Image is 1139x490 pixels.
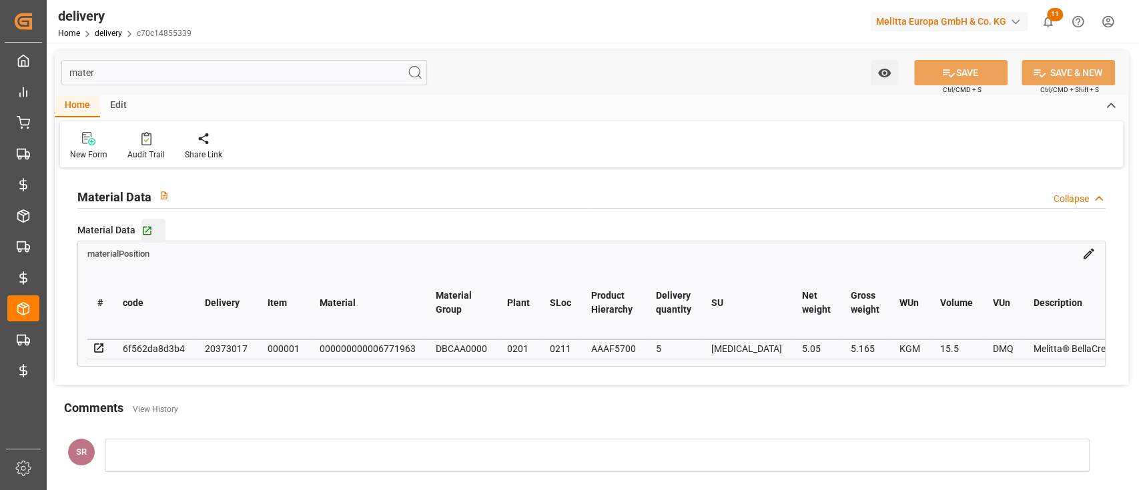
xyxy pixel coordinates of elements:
[77,188,151,206] h2: Material Data
[151,183,177,208] button: View description
[871,9,1033,34] button: Melitta Europa GmbH & Co. KG
[87,247,149,258] a: materialPosition
[100,95,137,117] div: Edit
[646,267,701,339] th: Delivery quantity
[1063,7,1093,37] button: Help Center
[993,341,1014,357] div: DMQ
[95,29,122,38] a: delivery
[258,267,310,339] th: Item
[550,341,571,357] div: 0211
[497,267,540,339] th: Plant
[55,95,100,117] div: Home
[1054,192,1089,206] div: Collapse
[70,149,107,161] div: New Form
[123,341,185,357] div: 6f562da8d3b4
[507,341,530,357] div: 0201
[64,399,123,417] h2: Comments
[58,29,80,38] a: Home
[851,341,879,357] div: 5.165
[914,60,1008,85] button: SAVE
[1040,85,1099,95] span: Ctrl/CMD + Shift + S
[133,405,178,414] a: View History
[185,149,222,161] div: Share Link
[711,341,782,357] div: [MEDICAL_DATA]
[792,267,841,339] th: Net weight
[983,267,1024,339] th: VUn
[268,341,300,357] div: 000001
[871,60,898,85] button: open menu
[310,267,426,339] th: Material
[61,60,427,85] input: Search Fields
[426,267,497,339] th: Material Group
[76,447,87,457] span: SR
[591,341,636,357] div: AAAF5700
[540,267,581,339] th: SLoc
[195,267,258,339] th: Delivery
[581,267,646,339] th: Product Hierarchy
[77,223,135,237] span: Material Data
[943,85,982,95] span: Ctrl/CMD + S
[320,341,416,357] div: 000000000006771963
[930,267,983,339] th: Volume
[127,149,165,161] div: Audit Trail
[1047,8,1063,21] span: 11
[802,341,831,357] div: 5.05
[871,12,1028,31] div: Melitta Europa GmbH & Co. KG
[58,6,192,26] div: delivery
[205,341,248,357] div: 20373017
[899,341,920,357] div: KGM
[1033,7,1063,37] button: show 11 new notifications
[940,341,973,357] div: 15.5
[656,341,691,357] div: 5
[701,267,792,339] th: SU
[889,267,930,339] th: WUn
[1022,60,1115,85] button: SAVE & NEW
[841,267,889,339] th: Gross weight
[113,267,195,339] th: code
[87,267,113,339] th: #
[436,341,487,357] div: DBCAA0000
